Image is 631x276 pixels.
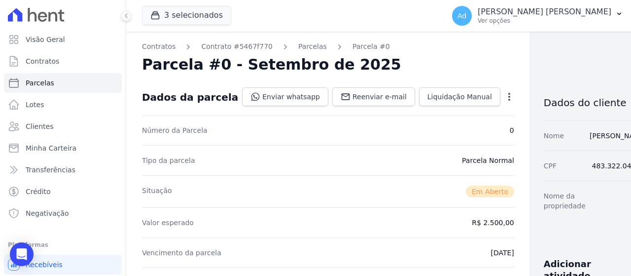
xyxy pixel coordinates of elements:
[4,117,122,136] a: Clientes
[298,41,327,52] a: Parcelas
[4,160,122,180] a: Transferências
[544,131,564,141] dt: Nome
[26,35,65,44] span: Visão Geral
[26,260,63,270] span: Recebíveis
[4,30,122,49] a: Visão Geral
[142,218,194,228] dt: Valor esperado
[142,6,231,25] button: 3 selecionados
[142,248,221,258] dt: Vencimento da parcela
[4,95,122,115] a: Lotes
[10,242,34,266] div: Open Intercom Messenger
[26,100,44,110] span: Lotes
[242,87,328,106] a: Enviar whatsapp
[444,2,631,30] button: Ad [PERSON_NAME] [PERSON_NAME] Ver opções
[472,218,514,228] dd: R$ 2.500,00
[142,41,175,52] a: Contratos
[4,182,122,201] a: Crédito
[26,187,51,197] span: Crédito
[419,87,500,106] a: Liquidação Manual
[352,41,390,52] a: Parcela #0
[26,78,54,88] span: Parcelas
[142,41,514,52] nav: Breadcrumb
[478,7,611,17] p: [PERSON_NAME] [PERSON_NAME]
[142,91,238,103] div: Dados da parcela
[26,165,75,175] span: Transferências
[142,56,401,74] h2: Parcela #0 - Setembro de 2025
[142,125,208,135] dt: Número da Parcela
[4,138,122,158] a: Minha Carteira
[427,92,492,102] span: Liquidação Manual
[201,41,273,52] a: Contrato #5467f770
[510,125,514,135] dd: 0
[26,56,59,66] span: Contratos
[4,255,122,275] a: Recebíveis
[142,156,195,165] dt: Tipo da parcela
[142,186,172,197] dt: Situação
[26,208,69,218] span: Negativação
[352,92,407,102] span: Reenviar e-mail
[4,73,122,93] a: Parcelas
[457,12,466,19] span: Ad
[332,87,415,106] a: Reenviar e-mail
[8,239,118,251] div: Plataformas
[544,161,557,171] dt: CPF
[466,186,514,197] span: Em Aberto
[544,191,616,211] dt: Nome da propriedade
[491,248,514,258] dd: [DATE]
[4,51,122,71] a: Contratos
[26,121,53,131] span: Clientes
[462,156,514,165] dd: Parcela Normal
[26,143,76,153] span: Minha Carteira
[478,17,611,25] p: Ver opções
[4,203,122,223] a: Negativação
